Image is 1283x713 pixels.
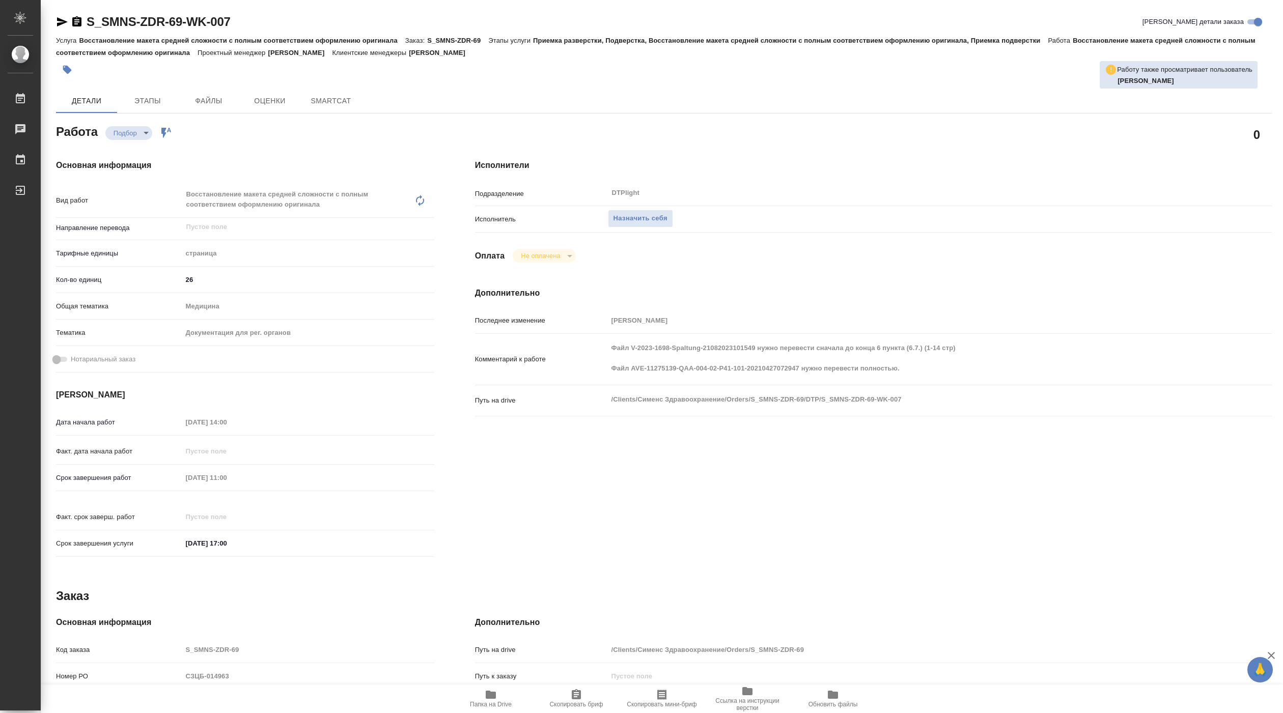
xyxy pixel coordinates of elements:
input: Пустое поле [182,642,434,657]
input: Пустое поле [608,642,1206,657]
button: Папка на Drive [448,685,534,713]
input: Пустое поле [182,444,271,459]
h2: Заказ [56,588,89,604]
input: ✎ Введи что-нибудь [182,272,434,287]
button: Скопировать бриф [534,685,619,713]
p: Путь на drive [475,645,608,655]
p: Тематика [56,328,182,338]
p: Гусельников Роман [1118,76,1252,86]
h4: Исполнители [475,159,1272,172]
p: Факт. срок заверш. работ [56,512,182,522]
p: Комментарий к работе [475,354,608,364]
span: Оценки [245,95,294,107]
p: Номер РО [56,671,182,681]
input: Пустое поле [182,509,271,524]
p: Заказ: [405,37,427,44]
button: Ссылка на инструкции верстки [705,685,790,713]
b: [PERSON_NAME] [1118,77,1174,84]
span: Этапы [123,95,172,107]
span: [PERSON_NAME] детали заказа [1142,17,1244,27]
button: Не оплачена [518,251,563,260]
p: Подразделение [475,189,608,199]
a: S_SMNS-ZDR-69-WK-007 [87,15,231,28]
div: Подбор [105,126,152,140]
p: [PERSON_NAME] [409,49,473,56]
span: Детали [62,95,111,107]
span: 🙏 [1251,659,1269,680]
p: S_SMNS-ZDR-69 [427,37,488,44]
p: Путь к заказу [475,671,608,681]
h4: Дополнительно [475,616,1272,629]
p: Общая тематика [56,301,182,311]
button: Назначить себя [608,210,673,227]
p: Этапы услуги [488,37,533,44]
p: Работа [1048,37,1073,44]
div: Медицина [182,298,434,315]
div: Документация для рег. органов [182,324,434,341]
p: Дата начала работ [56,417,182,427]
input: Пустое поле [182,415,271,430]
input: ✎ Введи что-нибудь [182,536,271,551]
div: Подбор [513,249,575,263]
button: Добавить тэг [56,59,78,81]
p: Услуга [56,37,79,44]
p: Проектный менеджер [198,49,268,56]
span: Папка на Drive [470,701,512,708]
span: Нотариальный заказ [71,354,135,364]
h4: [PERSON_NAME] [56,389,434,401]
span: Ссылка на инструкции верстки [711,697,784,711]
h4: Основная информация [56,616,434,629]
button: Скопировать ссылку для ЯМессенджера [56,16,68,28]
p: Тарифные единицы [56,248,182,259]
p: Исполнитель [475,214,608,224]
button: Подбор [110,129,140,137]
h4: Основная информация [56,159,434,172]
p: Направление перевода [56,223,182,233]
p: Срок завершения услуги [56,538,182,549]
textarea: Файл V-2023-1698-Spaltung-21082023101549 нужно перевести сначала до конца 6 пункта (6.7.) (1-14 с... [608,339,1206,377]
span: Обновить файлы [808,701,858,708]
p: Работу также просматривает пользователь [1117,65,1252,75]
p: Код заказа [56,645,182,655]
h2: 0 [1253,126,1260,143]
button: 🙏 [1247,657,1273,682]
p: Клиентские менеджеры [332,49,409,56]
input: Пустое поле [182,669,434,683]
h4: Дополнительно [475,287,1272,299]
textarea: /Clients/Сименс Здравоохранение/Orders/S_SMNS-ZDR-69/DTP/S_SMNS-ZDR-69-WK-007 [608,391,1206,408]
span: Назначить себя [613,213,667,224]
span: Скопировать бриф [549,701,603,708]
p: Факт. дата начала работ [56,446,182,457]
input: Пустое поле [608,313,1206,328]
input: Пустое поле [185,221,410,233]
p: Восстановление макета средней сложности с полным соответствием оформлению оригинала [79,37,405,44]
div: страница [182,245,434,262]
p: Приемка разверстки, Подверстка, Восстановление макета средней сложности с полным соответствием оф... [533,37,1048,44]
p: [PERSON_NAME] [268,49,332,56]
input: Пустое поле [182,470,271,485]
span: Файлы [184,95,233,107]
h4: Оплата [475,250,505,262]
p: Срок завершения работ [56,473,182,483]
p: Вид работ [56,195,182,206]
input: Пустое поле [608,669,1206,683]
p: Последнее изменение [475,316,608,326]
p: Путь на drive [475,395,608,406]
h2: Работа [56,122,98,140]
button: Скопировать ссылку [71,16,83,28]
span: Скопировать мини-бриф [627,701,696,708]
p: Кол-во единиц [56,275,182,285]
button: Скопировать мини-бриф [619,685,705,713]
button: Обновить файлы [790,685,876,713]
span: SmartCat [306,95,355,107]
